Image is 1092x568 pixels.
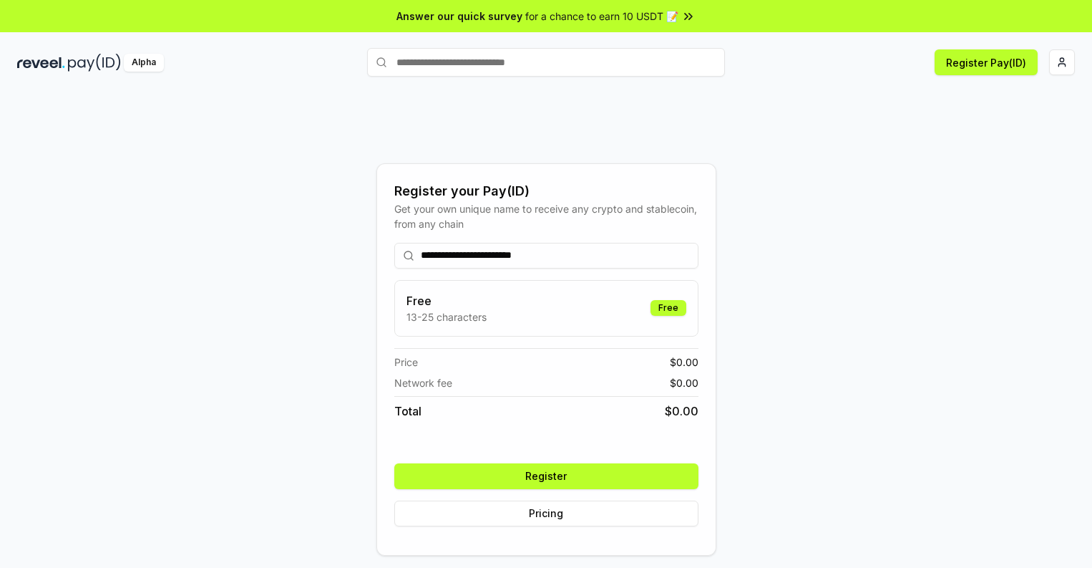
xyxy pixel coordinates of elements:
[394,201,698,231] div: Get your own unique name to receive any crypto and stablecoin, from any chain
[394,403,421,420] span: Total
[406,309,487,324] p: 13-25 characters
[68,54,121,72] img: pay_id
[935,49,1038,75] button: Register Pay(ID)
[124,54,164,72] div: Alpha
[394,355,418,370] span: Price
[670,355,698,370] span: $ 0.00
[525,9,678,24] span: for a chance to earn 10 USDT 📝
[665,403,698,420] span: $ 0.00
[670,375,698,390] span: $ 0.00
[394,463,698,489] button: Register
[394,181,698,201] div: Register your Pay(ID)
[17,54,65,72] img: reveel_dark
[650,300,686,316] div: Free
[396,9,522,24] span: Answer our quick survey
[406,292,487,309] h3: Free
[394,501,698,526] button: Pricing
[394,375,452,390] span: Network fee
